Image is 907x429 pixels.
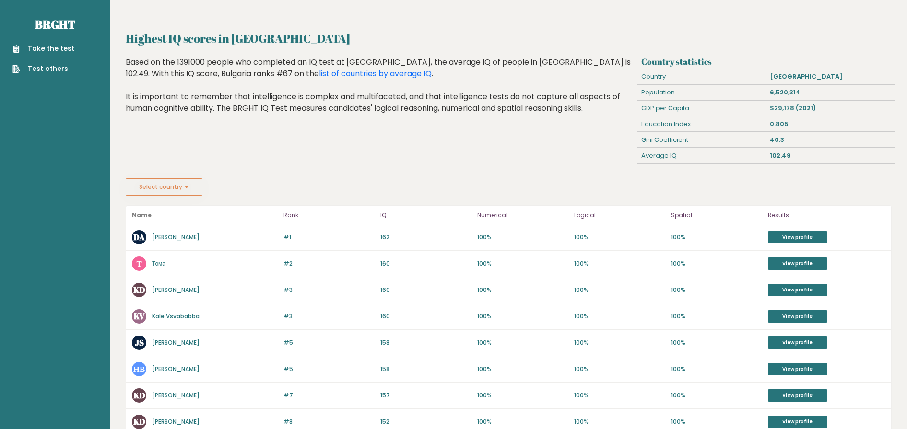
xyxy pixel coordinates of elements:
p: 100% [574,338,665,347]
div: Population [637,85,766,100]
p: Results [768,209,885,221]
text: Т [136,258,141,269]
a: [PERSON_NAME] [152,365,200,373]
div: Gini Coefficient [637,132,766,148]
p: 100% [477,233,568,242]
text: KD [133,390,145,401]
div: 40.3 [766,132,895,148]
div: 6,520,314 [766,85,895,100]
a: View profile [768,389,827,402]
div: Country [637,69,766,84]
p: 100% [671,312,762,321]
p: 100% [671,259,762,268]
p: 100% [671,417,762,426]
a: Тома [152,259,165,267]
div: GDP per Capita [637,101,766,116]
div: 102.49 [766,148,895,163]
p: Logical [574,209,665,221]
a: View profile [768,284,827,296]
p: #5 [283,365,375,373]
p: 160 [380,286,471,294]
p: 100% [574,417,665,426]
p: 100% [574,259,665,268]
text: DA [133,232,145,243]
a: Brght [35,17,75,32]
p: 100% [671,286,762,294]
p: 158 [380,338,471,347]
a: View profile [768,310,827,323]
p: 100% [574,365,665,373]
p: 100% [477,391,568,400]
text: KD [133,416,145,427]
a: View profile [768,231,827,243]
text: JS [135,337,144,348]
a: [PERSON_NAME] [152,338,200,347]
div: $29,178 (2021) [766,101,895,116]
p: #2 [283,259,375,268]
a: View profile [768,416,827,428]
div: Education Index [637,116,766,132]
p: 100% [477,417,568,426]
a: View profile [768,336,827,349]
p: 100% [477,259,568,268]
button: Select country [126,178,202,196]
a: Kale Vsvababba [152,312,200,320]
a: [PERSON_NAME] [152,391,200,399]
p: 100% [671,233,762,242]
p: 100% [671,338,762,347]
p: #8 [283,417,375,426]
p: #7 [283,391,375,400]
a: View profile [768,257,827,270]
p: 100% [574,312,665,321]
p: 160 [380,312,471,321]
text: KV [134,311,145,322]
text: KD [133,284,145,295]
a: [PERSON_NAME] [152,233,200,241]
p: 100% [477,365,568,373]
div: 0.805 [766,116,895,132]
p: #1 [283,233,375,242]
div: Based on the 1391000 people who completed an IQ test at [GEOGRAPHIC_DATA], the average IQ of peop... [126,57,634,128]
a: [PERSON_NAME] [152,286,200,294]
p: 100% [477,338,568,347]
p: Rank [283,209,375,221]
div: Average IQ [637,148,766,163]
p: Spatial [671,209,762,221]
p: 160 [380,259,471,268]
p: 100% [671,391,762,400]
p: 100% [574,233,665,242]
p: 158 [380,365,471,373]
p: 100% [477,286,568,294]
a: View profile [768,363,827,375]
p: #5 [283,338,375,347]
p: 152 [380,417,471,426]
a: Take the test [12,44,74,54]
p: 162 [380,233,471,242]
p: Numerical [477,209,568,221]
b: Name [132,211,152,219]
p: 100% [477,312,568,321]
div: [GEOGRAPHIC_DATA] [766,69,895,84]
a: [PERSON_NAME] [152,417,200,426]
h3: Country statistics [641,57,892,67]
p: #3 [283,286,375,294]
h2: Highest IQ scores in [GEOGRAPHIC_DATA] [126,30,892,47]
p: #3 [283,312,375,321]
text: НВ [133,363,145,374]
a: Test others [12,64,74,74]
p: 100% [574,391,665,400]
p: 100% [671,365,762,373]
a: list of countries by average IQ [319,68,432,79]
p: IQ [380,209,471,221]
p: 100% [574,286,665,294]
p: 157 [380,391,471,400]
